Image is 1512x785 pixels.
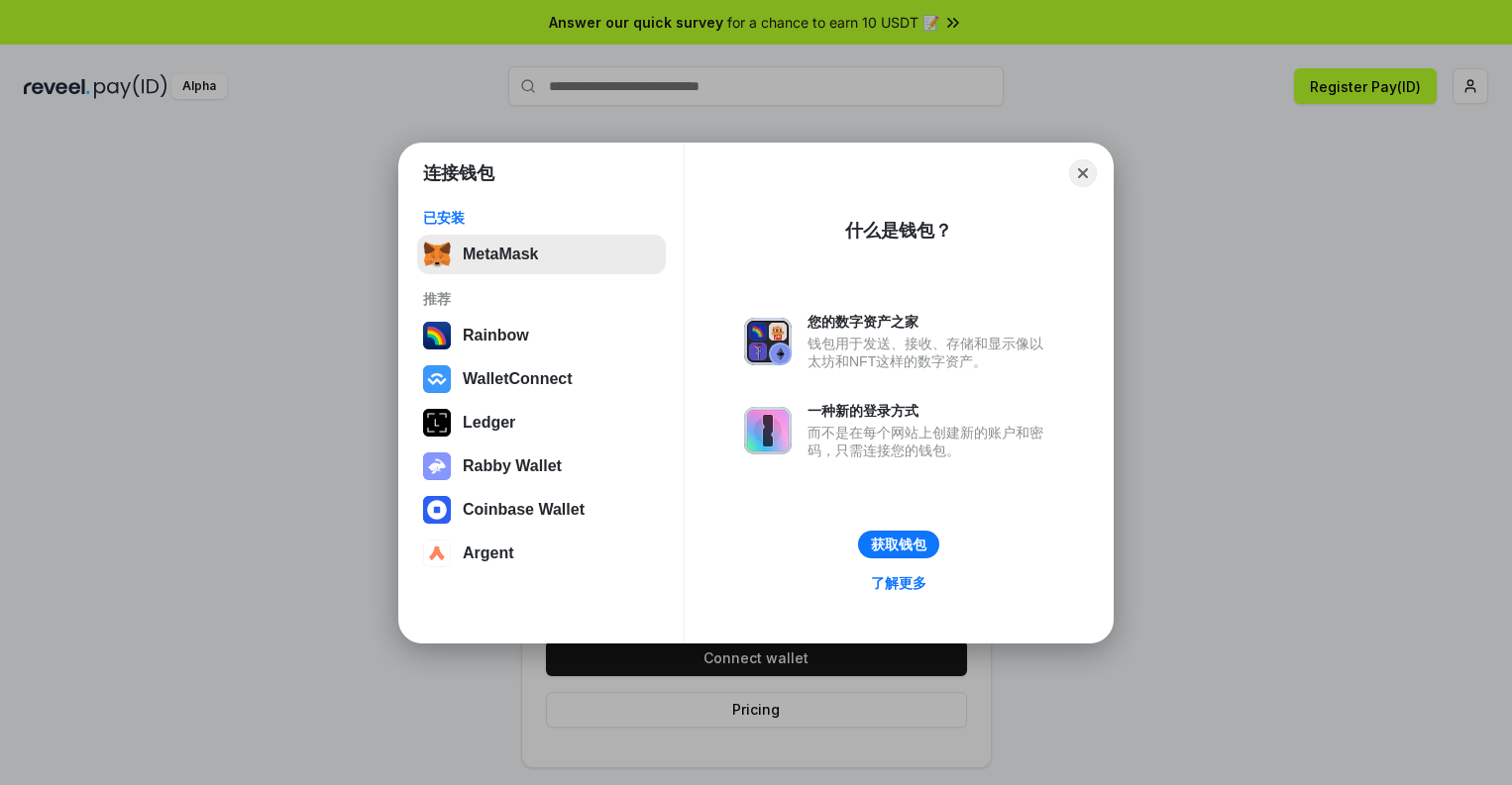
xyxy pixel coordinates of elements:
div: 什么是钱包？ [845,219,952,243]
div: Argent [463,544,514,562]
div: 了解更多 [871,574,926,592]
div: 已安装 [423,209,660,227]
button: WalletConnect [417,359,666,399]
img: svg+xml,%3Csvg%20width%3D%2228%22%20height%3D%2228%22%20viewBox%3D%220%200%2028%2028%22%20fill%3D... [423,496,451,524]
img: svg+xml,%3Csvg%20xmlns%3D%22http%3A%2F%2Fwww.w3.org%2F2000%2Fsvg%22%20fill%3D%22none%22%20viewBox... [744,407,792,454]
img: svg+xml,%3Csvg%20xmlns%3D%22http%3A%2F%2Fwww.w3.org%2F2000%2Fsvg%22%20width%3D%2228%22%20height%3... [423,409,451,437]
img: svg+xml,%3Csvg%20width%3D%2228%22%20height%3D%2228%22%20viewBox%3D%220%200%2028%2028%22%20fill%3D... [423,365,451,393]
img: svg+xml,%3Csvg%20xmlns%3D%22http%3A%2F%2Fwww.w3.org%2F2000%2Fsvg%22%20fill%3D%22none%22%20viewBox... [423,452,451,480]
a: 了解更多 [859,570,938,596]
img: svg+xml,%3Csvg%20width%3D%2228%22%20height%3D%2228%22%20viewBox%3D%220%200%2028%2028%22%20fill%3D... [423,540,451,567]
div: 而不是在每个网站上创建新的账户和密码，只需连接您的钱包。 [808,424,1053,459]
button: 获取钱包 [858,531,939,558]
div: Ledger [463,414,515,432]
div: 一种新的登录方式 [808,402,1053,420]
div: 推荐 [423,290,660,308]
button: Rabby Wallet [417,446,666,486]
button: Argent [417,534,666,573]
img: svg+xml,%3Csvg%20width%3D%22120%22%20height%3D%22120%22%20viewBox%3D%220%200%20120%20120%22%20fil... [423,322,451,349]
button: Rainbow [417,316,666,355]
button: Ledger [417,403,666,442]
div: 您的数字资产之家 [808,313,1053,331]
button: Coinbase Wallet [417,490,666,530]
div: 钱包用于发送、接收、存储和显示像以太坊和NFT这样的数字资产。 [808,335,1053,370]
button: Close [1069,159,1097,187]
button: MetaMask [417,235,666,274]
div: Rainbow [463,327,529,344]
div: WalletConnect [463,370,573,388]
div: Coinbase Wallet [463,501,585,519]
img: svg+xml,%3Csvg%20fill%3D%22none%22%20height%3D%2233%22%20viewBox%3D%220%200%2035%2033%22%20width%... [423,241,451,268]
div: MetaMask [463,245,538,263]
div: 获取钱包 [871,536,926,553]
div: Rabby Wallet [463,457,562,475]
h1: 连接钱包 [423,161,494,185]
img: svg+xml,%3Csvg%20xmlns%3D%22http%3A%2F%2Fwww.w3.org%2F2000%2Fsvg%22%20fill%3D%22none%22%20viewBox... [744,318,792,365]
